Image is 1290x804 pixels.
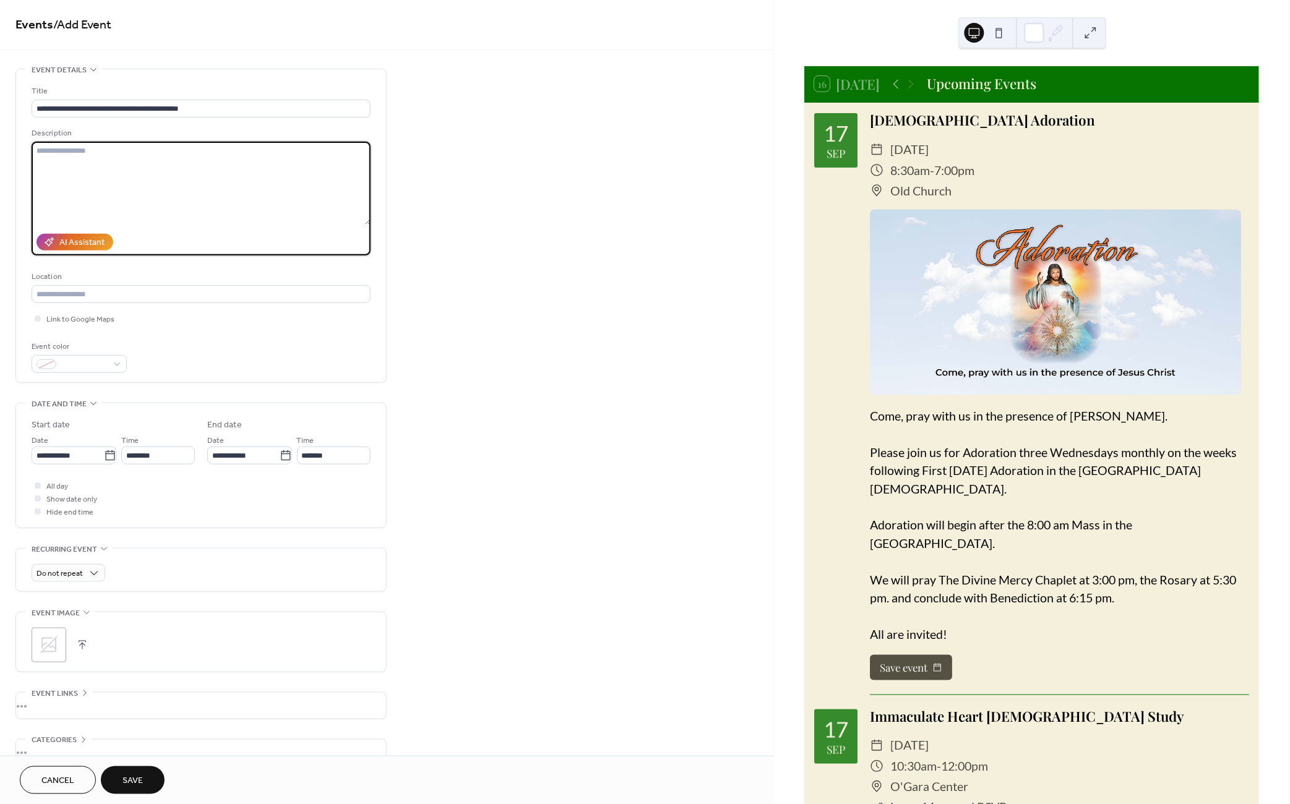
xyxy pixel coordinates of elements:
span: Categories [32,734,77,747]
span: - [931,160,935,181]
div: ​ [871,756,884,777]
span: Old Church [892,181,953,201]
div: Start date [32,419,70,432]
div: Description [32,127,368,140]
div: Come, pray with us in the presence of [PERSON_NAME]. Please join us for Adoration three Wednesday... [871,407,1250,643]
span: Recurring event [32,543,97,556]
span: Save [123,775,143,788]
span: O'Gara Center [892,777,970,797]
span: 8:30am [892,160,931,181]
div: ​ [871,735,884,756]
span: 10:30am [892,756,938,777]
span: Link to Google Maps [46,314,114,327]
span: Date [207,435,224,448]
div: ; [32,628,66,662]
span: All day [46,481,68,494]
span: [DATE] [892,735,930,756]
span: Hide end time [46,507,93,520]
a: Events [15,14,53,38]
div: ••• [16,740,386,766]
span: Date [32,435,48,448]
span: - [938,756,942,777]
div: [DEMOGRAPHIC_DATA] Adoration [871,110,1250,131]
button: Save event [871,655,953,680]
span: 7:00pm [935,160,976,181]
div: 17 [824,719,849,740]
span: Time [121,435,139,448]
span: Show date only [46,494,97,507]
div: ​ [871,777,884,797]
span: / Add Event [53,14,111,38]
span: Event image [32,607,80,620]
span: Date and time [32,398,87,411]
button: Cancel [20,766,96,794]
div: Upcoming Events [927,74,1037,95]
span: Event links [32,687,78,700]
button: Save [101,766,165,794]
div: AI Assistant [59,237,105,250]
div: Event color [32,340,124,353]
div: 17 [824,122,849,144]
button: AI Assistant [37,234,113,250]
a: Immaculate Heart [DEMOGRAPHIC_DATA] Study [871,707,1185,725]
div: ••• [16,693,386,719]
div: Title [32,85,368,98]
div: ​ [871,160,884,181]
div: ​ [871,139,884,160]
span: Cancel [41,775,74,788]
div: ​ [871,181,884,201]
span: 12:00pm [942,756,989,777]
div: Sep [827,148,846,159]
div: End date [207,419,242,432]
span: [DATE] [892,139,930,160]
div: Sep [827,744,846,755]
span: Event details [32,64,87,77]
span: Time [297,435,314,448]
span: Do not repeat [37,567,83,581]
div: Location [32,270,368,283]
